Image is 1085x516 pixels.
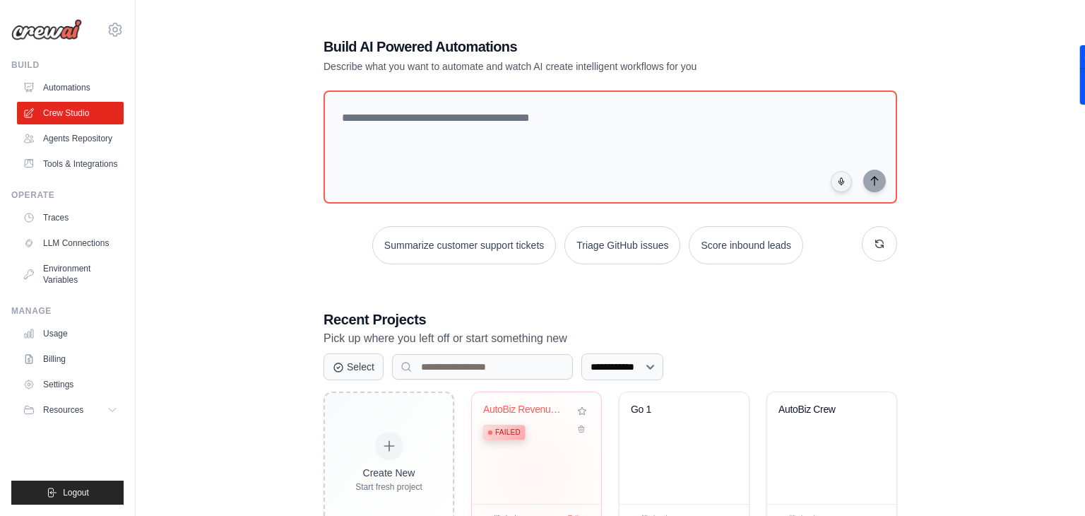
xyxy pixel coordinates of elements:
div: Manage [11,305,124,317]
button: Delete project [574,422,590,436]
button: Score inbound leads [689,226,803,264]
p: Pick up where you left off or start something new [324,329,897,348]
button: Select [324,353,384,380]
div: Operate [11,189,124,201]
button: Summarize customer support tickets [372,226,556,264]
a: Automations [17,76,124,99]
div: Build [11,59,124,71]
button: Click to speak your automation idea [831,171,852,192]
a: Crew Studio [17,102,124,124]
div: Go 1 [631,404,716,416]
span: Failed [495,427,521,438]
a: Environment Variables [17,257,124,291]
div: AutoBiz Revenue Generator [483,404,569,416]
span: Resources [43,404,83,416]
div: Create New [355,466,422,480]
div: Start fresh project [355,481,422,493]
a: Traces [17,206,124,229]
h3: Recent Projects [324,310,897,329]
button: Add to favorites [574,404,590,419]
img: Logo [11,19,82,40]
a: Usage [17,322,124,345]
button: Get new suggestions [862,226,897,262]
a: Agents Repository [17,127,124,150]
a: Tools & Integrations [17,153,124,175]
h1: Build AI Powered Automations [324,37,798,57]
button: Triage GitHub issues [564,226,680,264]
span: Logout [63,487,89,498]
p: Describe what you want to automate and watch AI create intelligent workflows for you [324,59,798,74]
button: Logout [11,481,124,505]
a: LLM Connections [17,232,124,254]
div: AutoBiz Crew [778,404,864,416]
a: Billing [17,348,124,370]
a: Settings [17,373,124,396]
button: Resources [17,399,124,421]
